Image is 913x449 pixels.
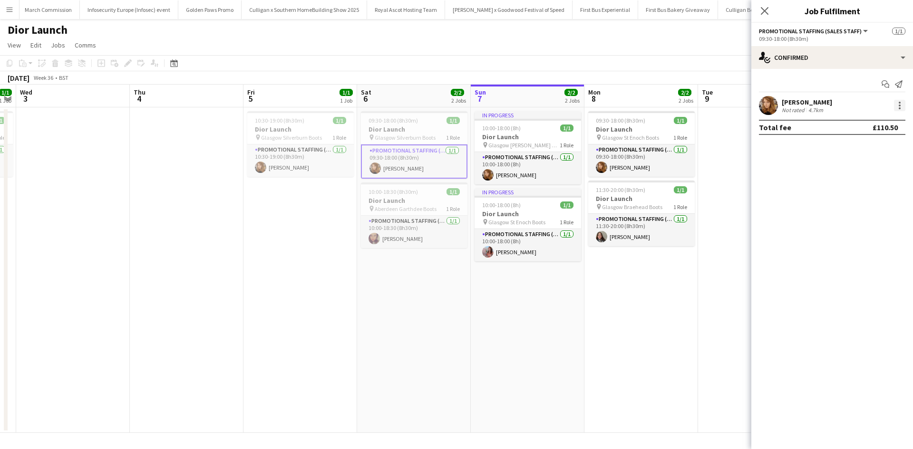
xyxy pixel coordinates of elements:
[375,134,436,141] span: Glasgow Silverburn Boots
[560,142,573,149] span: 1 Role
[47,39,69,51] a: Jobs
[806,106,825,114] div: 4.7km
[475,188,581,196] div: In progress
[588,181,695,246] app-job-card: 11:30-20:00 (8h30m)1/1Dior Launch Glasgow Braehead Boots1 RolePromotional Staffing (Sales Staff)1...
[588,144,695,177] app-card-role: Promotional Staffing (Sales Staff)1/109:30-18:00 (8h30m)[PERSON_NAME]
[475,88,486,96] span: Sun
[59,74,68,81] div: BST
[242,0,367,19] button: Culligan x Southern HomeBuilding Show 2025
[473,93,486,104] span: 7
[596,117,645,124] span: 09:30-18:00 (8h30m)
[134,88,146,96] span: Thu
[359,93,371,104] span: 6
[361,111,467,179] app-job-card: 09:30-18:00 (8h30m)1/1Dior Launch Glasgow Silverburn Boots1 RolePromotional Staffing (Sales Staff...
[759,28,869,35] button: Promotional Staffing (Sales Staff)
[475,111,581,184] app-job-card: In progress10:00-18:00 (8h)1/1Dior Launch Glasgow [PERSON_NAME] Galleries Boots1 RolePromotional ...
[20,88,32,96] span: Wed
[759,28,862,35] span: Promotional Staffing (Sales Staff)
[361,144,467,179] app-card-role: Promotional Staffing (Sales Staff)1/109:30-18:00 (8h30m)[PERSON_NAME]
[588,111,695,177] app-job-card: 09:30-18:00 (8h30m)1/1Dior Launch Glasgow St Enoch Boots1 RolePromotional Staffing (Sales Staff)1...
[30,41,41,49] span: Edit
[247,125,354,134] h3: Dior Launch
[340,97,352,104] div: 1 Job
[80,0,178,19] button: Infosecurity Europe (Infosec) event
[369,188,418,195] span: 10:00-18:30 (8h30m)
[782,106,806,114] div: Not rated
[700,93,713,104] span: 9
[588,214,695,246] app-card-role: Promotional Staffing (Sales Staff)1/111:30-20:00 (8h30m)[PERSON_NAME]
[332,134,346,141] span: 1 Role
[602,203,662,210] span: Glasgow Braehead Boots
[31,74,55,81] span: Week 36
[17,0,80,19] button: March Commission
[367,0,445,19] button: Royal Ascot Hosting Team
[488,142,560,149] span: Glasgow [PERSON_NAME] Galleries Boots
[375,205,437,212] span: Aberdeen Garthdee Boots
[475,152,581,184] app-card-role: Promotional Staffing (Sales Staff)1/110:00-18:00 (8h)[PERSON_NAME]
[560,219,573,226] span: 1 Role
[759,35,905,42] div: 09:30-18:00 (8h30m)
[247,144,354,177] app-card-role: Promotional Staffing (Sales Staff)1/110:30-19:00 (8h30m)[PERSON_NAME]
[674,186,687,193] span: 1/1
[333,117,346,124] span: 1/1
[679,97,693,104] div: 2 Jobs
[588,125,695,134] h3: Dior Launch
[892,28,905,35] span: 1/1
[27,39,45,51] a: Edit
[19,93,32,104] span: 3
[564,89,578,96] span: 2/2
[340,89,353,96] span: 1/1
[638,0,718,19] button: First Bus Bakery Giveaway
[482,201,521,209] span: 10:00-18:00 (8h)
[488,219,545,226] span: Glasgow St Enoch Boots
[247,111,354,177] app-job-card: 10:30-19:00 (8h30m)1/1Dior Launch Glasgow Silverburn Boots1 RolePromotional Staffing (Sales Staff...
[255,117,304,124] span: 10:30-19:00 (8h30m)
[560,124,573,132] span: 1/1
[751,5,913,17] h3: Job Fulfilment
[361,125,467,134] h3: Dior Launch
[8,73,29,83] div: [DATE]
[451,97,466,104] div: 2 Jobs
[361,196,467,205] h3: Dior Launch
[560,201,573,209] span: 1/1
[71,39,100,51] a: Comms
[673,134,687,141] span: 1 Role
[588,194,695,203] h3: Dior Launch
[369,117,418,124] span: 09:30-18:00 (8h30m)
[674,117,687,124] span: 1/1
[759,123,791,132] div: Total fee
[596,186,645,193] span: 11:30-20:00 (8h30m)
[565,97,580,104] div: 2 Jobs
[702,88,713,96] span: Tue
[446,205,460,212] span: 1 Role
[361,216,467,248] app-card-role: Promotional Staffing (Sales Staff)1/110:00-18:30 (8h30m)[PERSON_NAME]
[475,229,581,261] app-card-role: Promotional Staffing (Sales Staff)1/110:00-18:00 (8h)[PERSON_NAME]
[587,93,601,104] span: 8
[475,188,581,261] app-job-card: In progress10:00-18:00 (8h)1/1Dior Launch Glasgow St Enoch Boots1 RolePromotional Staffing (Sales...
[782,98,832,106] div: [PERSON_NAME]
[4,39,25,51] a: View
[447,117,460,124] span: 1/1
[673,203,687,210] span: 1 Role
[602,134,659,141] span: Glasgow St Enoch Boots
[451,89,464,96] span: 2/2
[475,111,581,119] div: In progress
[132,93,146,104] span: 4
[475,133,581,141] h3: Dior Launch
[873,123,898,132] div: £110.50
[361,182,467,248] app-job-card: 10:00-18:30 (8h30m)1/1Dior Launch Aberdeen Garthdee Boots1 RolePromotional Staffing (Sales Staff)...
[247,88,255,96] span: Fri
[718,0,770,19] button: Culligan Bonus
[51,41,65,49] span: Jobs
[8,23,68,37] h1: Dior Launch
[178,0,242,19] button: Golden Paws Promo
[588,88,601,96] span: Mon
[447,188,460,195] span: 1/1
[75,41,96,49] span: Comms
[246,93,255,104] span: 5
